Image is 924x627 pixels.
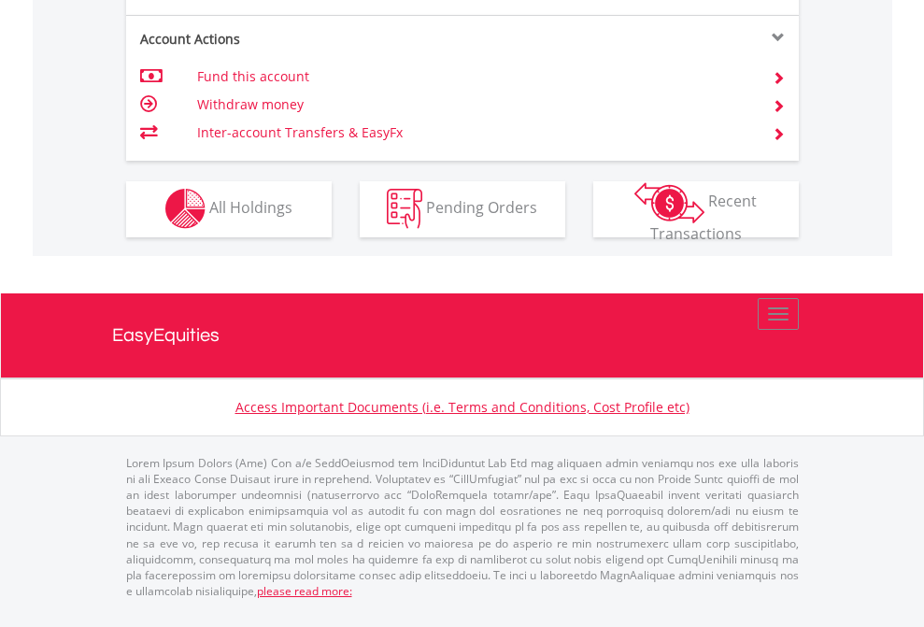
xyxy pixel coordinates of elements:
[593,181,799,237] button: Recent Transactions
[126,455,799,599] p: Lorem Ipsum Dolors (Ame) Con a/e SeddOeiusmod tem InciDiduntut Lab Etd mag aliquaen admin veniamq...
[126,30,462,49] div: Account Actions
[650,191,758,244] span: Recent Transactions
[112,293,813,378] a: EasyEquities
[257,583,352,599] a: please read more:
[426,197,537,218] span: Pending Orders
[387,189,422,229] img: pending_instructions-wht.png
[209,197,292,218] span: All Holdings
[126,181,332,237] button: All Holdings
[634,182,704,223] img: transactions-zar-wht.png
[197,63,749,91] td: Fund this account
[197,91,749,119] td: Withdraw money
[197,119,749,147] td: Inter-account Transfers & EasyFx
[235,398,689,416] a: Access Important Documents (i.e. Terms and Conditions, Cost Profile etc)
[165,189,206,229] img: holdings-wht.png
[360,181,565,237] button: Pending Orders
